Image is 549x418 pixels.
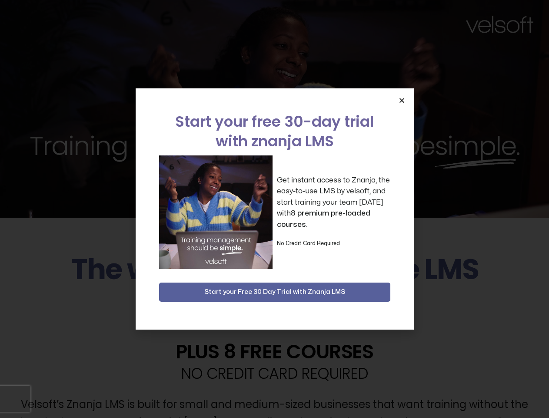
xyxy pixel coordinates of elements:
[277,209,370,228] strong: 8 premium pre-loaded courses
[399,97,405,104] a: Close
[159,283,390,302] button: Start your Free 30 Day Trial with Znanja LMS
[159,155,273,269] img: a woman sitting at her laptop dancing
[159,112,390,151] h2: Start your free 30-day trial with znanja LMS
[204,287,345,297] span: Start your Free 30 Day Trial with Znanja LMS
[277,175,390,230] p: Get instant access to Znanja, the easy-to-use LMS by velsoft, and start training your team [DATE]...
[277,241,340,246] strong: No Credit Card Required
